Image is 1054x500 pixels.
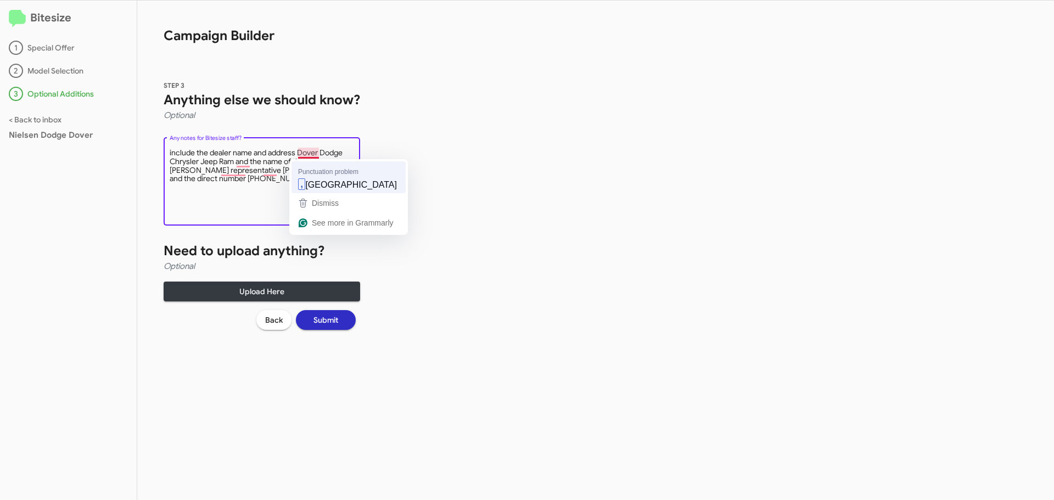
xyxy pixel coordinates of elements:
button: Submit [296,310,356,330]
div: Model Selection [9,64,128,78]
span: Back [265,310,283,330]
div: 3 [9,87,23,101]
textarea: To enrich screen reader interactions, please activate Accessibility in Grammarly extension settings [170,148,355,219]
span: STEP 3 [164,81,184,89]
div: Optional Additions [9,87,128,101]
img: logo-minimal.svg [9,10,26,27]
a: < Back to inbox [9,115,61,125]
h1: Need to upload anything? [164,242,360,260]
button: Back [256,310,291,330]
h1: Campaign Builder [137,1,386,44]
h2: Bitesize [9,9,128,27]
span: Submit [313,310,338,330]
h4: Optional [164,109,360,122]
div: Nielsen Dodge Dover [9,130,128,141]
button: Upload Here [164,282,360,301]
span: Upload Here [172,282,351,301]
div: 1 [9,41,23,55]
h4: Optional [164,260,360,273]
div: 2 [9,64,23,78]
h1: Anything else we should know? [164,91,360,109]
div: Special Offer [9,41,128,55]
